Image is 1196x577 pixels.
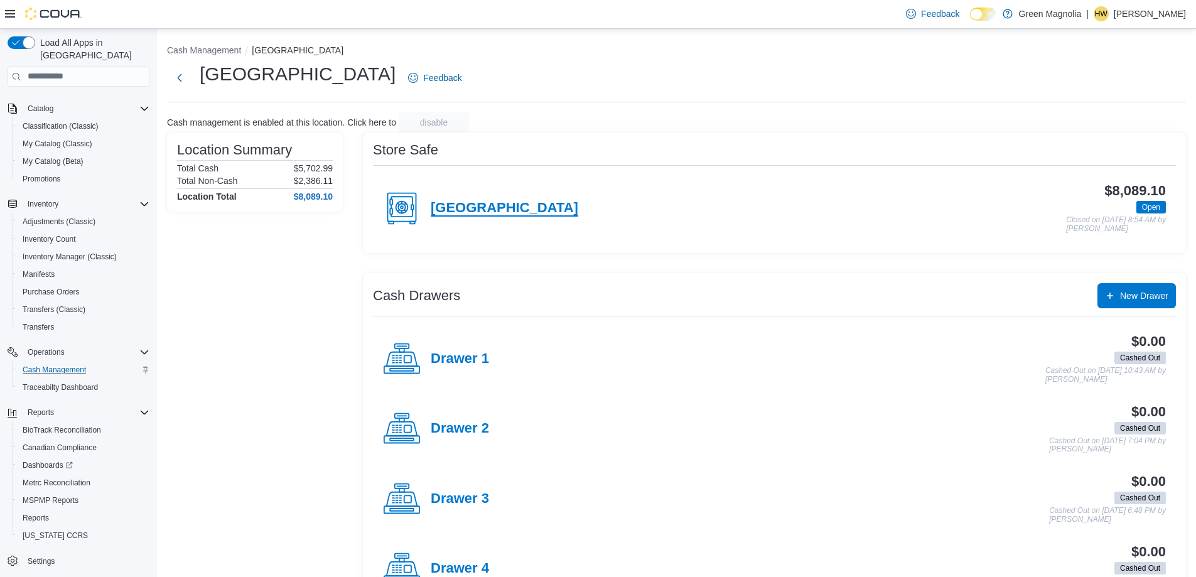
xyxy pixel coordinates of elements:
button: Inventory Count [13,230,154,248]
h3: $0.00 [1131,474,1166,489]
button: Traceabilty Dashboard [13,379,154,396]
span: BioTrack Reconciliation [23,425,101,435]
a: Inventory Manager (Classic) [18,249,122,264]
a: Manifests [18,267,60,282]
span: Purchase Orders [23,287,80,297]
span: Classification (Classic) [23,121,99,131]
span: My Catalog (Beta) [18,154,149,169]
span: Traceabilty Dashboard [23,382,98,392]
span: Inventory Count [18,232,149,247]
span: Classification (Classic) [18,119,149,134]
span: MSPMP Reports [18,493,149,508]
button: Reports [23,405,59,420]
p: Closed on [DATE] 8:54 AM by [PERSON_NAME] [1066,216,1166,233]
h3: $8,089.10 [1104,183,1166,198]
span: Reports [23,513,49,523]
span: Catalog [23,101,149,116]
a: [US_STATE] CCRS [18,528,93,543]
button: Inventory Manager (Classic) [13,248,154,266]
button: My Catalog (Beta) [13,153,154,170]
a: My Catalog (Beta) [18,154,89,169]
a: Classification (Classic) [18,119,104,134]
span: Load All Apps in [GEOGRAPHIC_DATA] [35,36,149,62]
span: Canadian Compliance [23,443,97,453]
span: Cashed Out [1120,423,1160,434]
span: Open [1142,202,1160,213]
span: Cashed Out [1114,492,1166,504]
button: MSPMP Reports [13,492,154,509]
a: Dashboards [13,456,154,474]
button: [US_STATE] CCRS [13,527,154,544]
a: MSPMP Reports [18,493,84,508]
button: Manifests [13,266,154,283]
h4: Drawer 3 [431,491,489,507]
span: Cashed Out [1114,352,1166,364]
span: Transfers (Classic) [23,305,85,315]
p: Cash management is enabled at this location. Click here to [167,117,396,127]
span: Operations [23,345,149,360]
a: BioTrack Reconciliation [18,423,106,438]
span: Dashboards [18,458,149,473]
h4: Location Total [177,191,237,202]
span: Promotions [18,171,149,186]
h4: [GEOGRAPHIC_DATA] [431,200,578,217]
span: [US_STATE] CCRS [23,531,88,541]
button: Purchase Orders [13,283,154,301]
img: Cova [25,8,82,20]
span: Inventory Manager (Classic) [23,252,117,262]
span: HW [1095,6,1107,21]
button: Inventory [3,195,154,213]
h3: $0.00 [1131,544,1166,559]
h3: Cash Drawers [373,288,460,303]
span: Reports [23,405,149,420]
span: Traceabilty Dashboard [18,380,149,395]
span: Catalog [28,104,53,114]
h6: Total Cash [177,163,218,173]
nav: An example of EuiBreadcrumbs [167,44,1186,59]
button: Operations [3,343,154,361]
span: My Catalog (Classic) [23,139,92,149]
span: Inventory Count [23,234,76,244]
a: Transfers [18,320,59,335]
span: Reports [18,510,149,526]
span: Feedback [423,72,461,84]
h3: Store Safe [373,143,438,158]
a: Purchase Orders [18,284,85,299]
span: Feedback [921,8,959,20]
h6: Total Non-Cash [177,176,238,186]
button: BioTrack Reconciliation [13,421,154,439]
span: My Catalog (Beta) [23,156,84,166]
span: BioTrack Reconciliation [18,423,149,438]
h3: $0.00 [1131,404,1166,419]
a: Cash Management [18,362,91,377]
button: Operations [23,345,70,360]
span: Manifests [23,269,55,279]
button: Reports [3,404,154,421]
span: Transfers (Classic) [18,302,149,317]
button: Adjustments (Classic) [13,213,154,230]
a: Transfers (Classic) [18,302,90,317]
button: Catalog [23,101,58,116]
p: [PERSON_NAME] [1114,6,1186,21]
h4: Drawer 4 [431,561,489,577]
button: Canadian Compliance [13,439,154,456]
span: Washington CCRS [18,528,149,543]
span: New Drawer [1120,289,1168,302]
h1: [GEOGRAPHIC_DATA] [200,62,396,87]
a: Dashboards [18,458,78,473]
p: $5,702.99 [294,163,333,173]
span: Inventory Manager (Classic) [18,249,149,264]
span: Cashed Out [1120,563,1160,574]
span: Open [1136,201,1166,213]
span: My Catalog (Classic) [18,136,149,151]
span: Cashed Out [1120,352,1160,364]
a: Settings [23,554,60,569]
button: Promotions [13,170,154,188]
p: Green Magnolia [1019,6,1082,21]
button: Reports [13,509,154,527]
span: MSPMP Reports [23,495,78,505]
h4: Drawer 2 [431,421,489,437]
p: | [1086,6,1089,21]
button: New Drawer [1097,283,1176,308]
